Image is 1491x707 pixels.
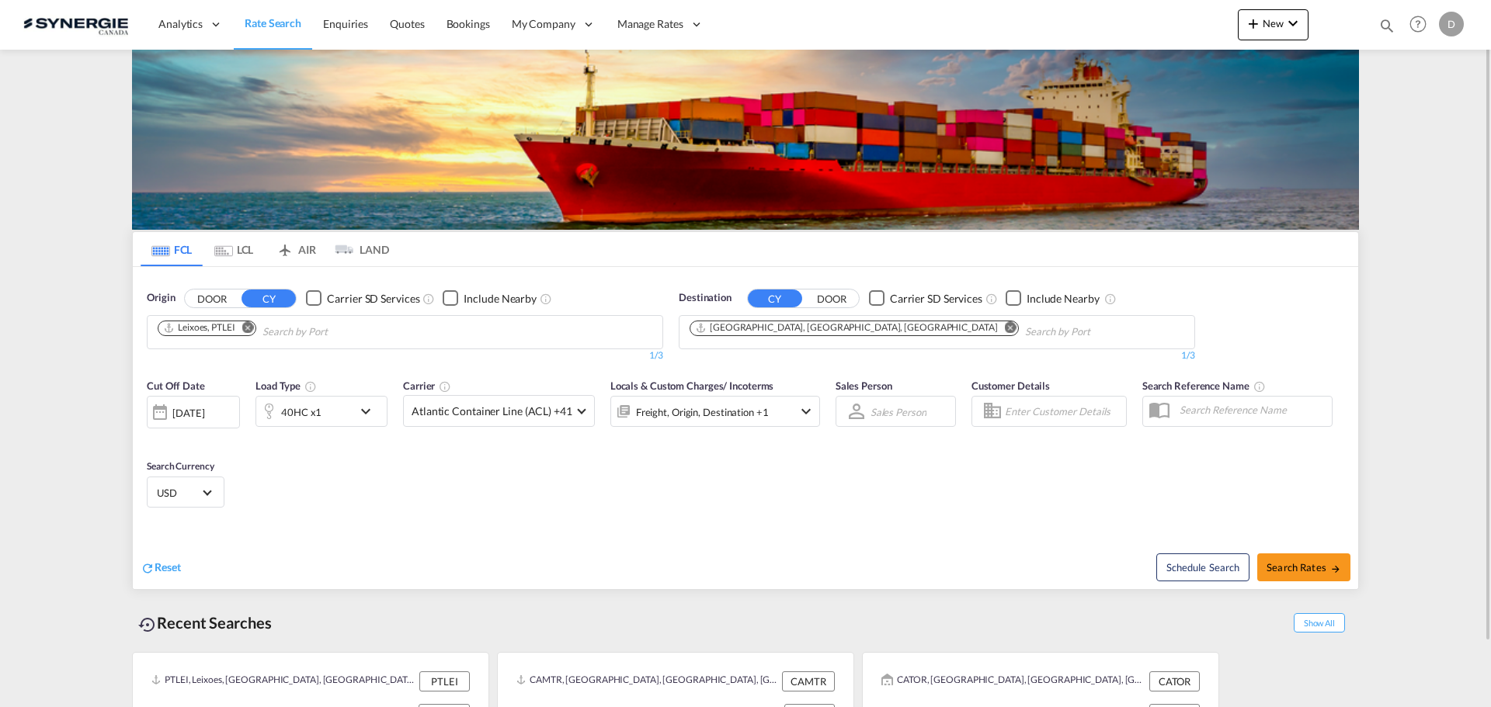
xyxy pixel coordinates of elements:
button: CY [242,289,296,307]
span: Rate Search [245,16,301,29]
button: Search Ratesicon-arrow-right [1257,553,1350,581]
span: Customer Details [971,379,1050,392]
span: USD [157,486,200,500]
input: Chips input. [1025,320,1173,345]
md-tab-item: LCL [203,232,265,266]
md-tab-item: FCL [141,232,203,266]
div: 40HC x1 [281,401,321,423]
md-checkbox: Checkbox No Ink [443,290,537,307]
span: Cut Off Date [147,379,205,392]
md-icon: icon-plus 400-fg [1244,14,1263,33]
button: DOOR [185,289,239,307]
span: Search Currency [147,460,214,472]
md-select: Select Currency: $ USDUnited States Dollar [155,481,216,504]
md-icon: icon-refresh [141,561,155,575]
input: Search Reference Name [1172,398,1332,421]
div: D [1439,12,1464,36]
span: Carrier [403,379,451,392]
div: OriginDOOR CY Checkbox No InkUnchecked: Search for CY (Container Yard) services for all selected ... [133,267,1358,589]
span: Atlantic Container Line (ACL) +41 [412,404,572,419]
div: Halifax, NS, CAHAL [695,321,998,334]
md-checkbox: Checkbox No Ink [1006,290,1100,307]
input: Chips input. [262,320,410,345]
div: Include Nearby [1027,291,1100,307]
div: Freight Origin Destination Factory Stuffingicon-chevron-down [610,396,820,427]
span: My Company [512,16,575,32]
div: CAMTR [782,671,835,691]
span: Manage Rates [617,16,683,32]
div: Leixoes, PTLEI [163,321,235,334]
div: PTLEI [419,671,470,691]
span: New [1244,17,1302,29]
div: 40HC x1icon-chevron-down [255,396,388,427]
button: Remove [232,321,255,337]
button: DOOR [805,289,859,307]
div: Recent Searches [132,605,278,640]
md-select: Sales Person [869,400,928,423]
span: Help [1405,11,1431,37]
div: PTLEI, Leixoes, Portugal, Southern Europe, Europe [151,671,415,691]
div: Press delete to remove this chip. [695,321,1001,334]
md-icon: Unchecked: Ignores neighbouring ports when fetching rates.Checked : Includes neighbouring ports w... [540,293,552,305]
div: 1/3 [147,349,663,362]
md-icon: icon-chevron-down [356,402,383,421]
input: Enter Customer Details [1005,400,1121,423]
md-icon: icon-chevron-down [797,402,815,421]
md-tab-item: LAND [327,232,389,266]
span: Enquiries [323,17,368,30]
span: Search Rates [1267,561,1341,574]
div: 1/3 [679,349,1195,362]
div: Press delete to remove this chip. [163,321,238,334]
div: Include Nearby [464,291,537,307]
md-icon: The selected Trucker/Carrierwill be displayed in the rate results If the rates are from another f... [439,380,451,393]
span: / Incoterms [723,379,773,392]
span: Bookings [447,17,490,30]
button: CY [748,289,802,307]
div: Freight Origin Destination Factory Stuffing [636,401,769,423]
md-icon: icon-airplane [276,241,294,252]
md-icon: icon-arrow-right [1330,563,1341,574]
button: Remove [995,321,1018,337]
span: Load Type [255,379,317,392]
md-icon: Unchecked: Ignores neighbouring ports when fetching rates.Checked : Includes neighbouring ports w... [1104,293,1117,305]
md-icon: icon-magnify [1378,17,1395,34]
md-chips-wrap: Chips container. Use arrow keys to select chips. [155,316,416,345]
span: Locals & Custom Charges [610,379,774,392]
md-datepicker: Select [147,427,158,448]
md-icon: icon-backup-restore [138,615,157,634]
md-checkbox: Checkbox No Ink [306,290,419,307]
span: Origin [147,290,175,306]
span: Sales Person [836,379,892,392]
span: Destination [679,290,732,306]
span: Show All [1294,613,1345,632]
div: Carrier SD Services [327,291,419,307]
md-icon: icon-chevron-down [1284,14,1302,33]
md-icon: Your search will be saved by the below given name [1253,380,1266,393]
md-pagination-wrapper: Use the left and right arrow keys to navigate between tabs [141,232,389,266]
div: Help [1405,11,1439,39]
div: [DATE] [147,396,240,428]
button: icon-plus 400-fgNewicon-chevron-down [1238,9,1309,40]
img: LCL+%26+FCL+BACKGROUND.png [132,50,1359,230]
md-icon: Unchecked: Search for CY (Container Yard) services for all selected carriers.Checked : Search for... [985,293,998,305]
div: Carrier SD Services [890,291,982,307]
md-checkbox: Checkbox No Ink [869,290,982,307]
div: icon-magnify [1378,17,1395,40]
md-icon: Unchecked: Search for CY (Container Yard) services for all selected carriers.Checked : Search for... [422,293,435,305]
img: 1f56c880d42311ef80fc7dca854c8e59.png [23,7,128,42]
span: Reset [155,560,181,574]
span: Quotes [390,17,424,30]
div: [DATE] [172,406,204,420]
md-chips-wrap: Chips container. Use arrow keys to select chips. [687,316,1179,345]
span: Search Reference Name [1142,379,1266,392]
md-tab-item: AIR [265,232,327,266]
div: icon-refreshReset [141,560,181,577]
div: CAMTR, Montreal, QC, Canada, North America, Americas [516,671,778,691]
div: CATOR [1149,671,1200,691]
span: Analytics [158,16,203,32]
md-icon: icon-information-outline [304,380,317,393]
button: Note: By default Schedule search will only considerorigin ports, destination ports and cut off da... [1156,553,1249,581]
div: CATOR, Toronto, ON, Canada, North America, Americas [881,671,1145,691]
